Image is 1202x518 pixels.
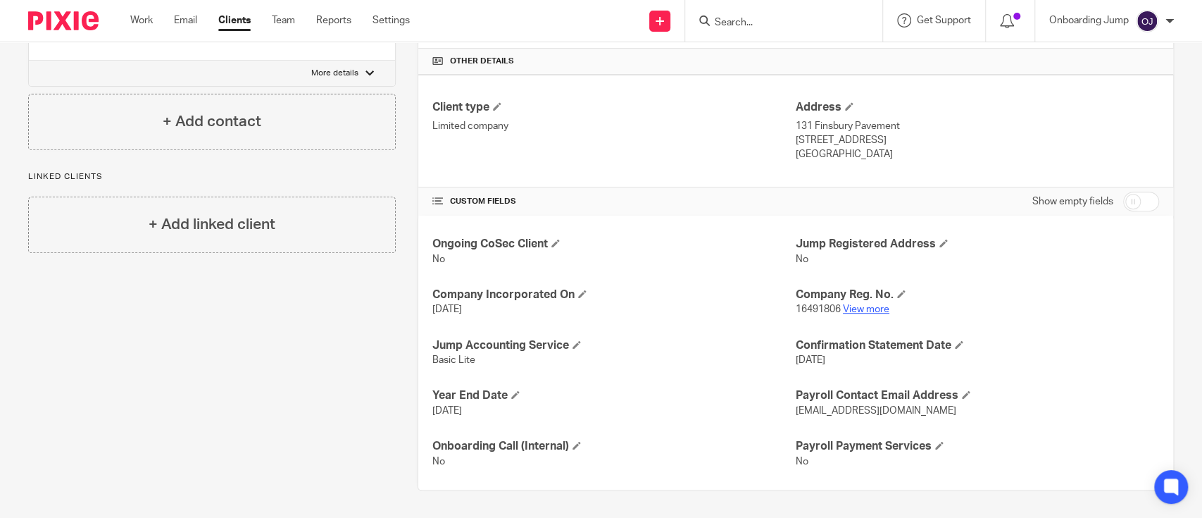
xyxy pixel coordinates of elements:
p: Onboarding Jump [1049,13,1129,27]
p: 131 Finsbury Pavement [796,119,1159,133]
span: [EMAIL_ADDRESS][DOMAIN_NAME] [796,406,956,416]
h4: Address [796,100,1159,115]
a: View more [843,304,889,314]
p: Linked clients [28,171,396,183]
span: No [432,254,445,264]
h4: Client type [432,100,796,115]
span: No [796,457,808,467]
h4: Payroll Payment Services [796,439,1159,454]
a: Reports [316,13,351,27]
h4: Payroll Contact Email Address [796,388,1159,403]
span: Other details [450,56,514,67]
h4: Year End Date [432,388,796,403]
h4: Jump Registered Address [796,237,1159,252]
label: Show empty fields [1032,195,1113,209]
span: [DATE] [432,406,462,416]
a: Email [174,13,197,27]
h4: Ongoing CoSec Client [432,237,796,252]
span: Basic Lite [432,355,475,365]
input: Search [713,17,840,30]
h4: Jump Accounting Service [432,338,796,353]
p: [STREET_ADDRESS] [796,133,1159,147]
span: [DATE] [432,304,462,314]
span: No [432,457,445,467]
h4: Company Reg. No. [796,288,1159,302]
img: Pixie [28,11,99,30]
span: [DATE] [796,355,825,365]
img: svg%3E [1136,10,1158,32]
p: More details [311,68,358,79]
a: Settings [373,13,410,27]
span: 16491806 [796,304,841,314]
h4: Onboarding Call (Internal) [432,439,796,454]
h4: Confirmation Statement Date [796,338,1159,353]
a: Team [272,13,295,27]
h4: Company Incorporated On [432,288,796,302]
p: Limited company [432,119,796,133]
h4: CUSTOM FIELDS [432,196,796,207]
span: No [796,254,808,264]
a: Work [130,13,153,27]
h4: + Add linked client [149,214,275,235]
h4: + Add contact [163,111,261,132]
a: Clients [218,13,251,27]
p: [GEOGRAPHIC_DATA] [796,147,1159,161]
span: Get Support [917,16,971,25]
